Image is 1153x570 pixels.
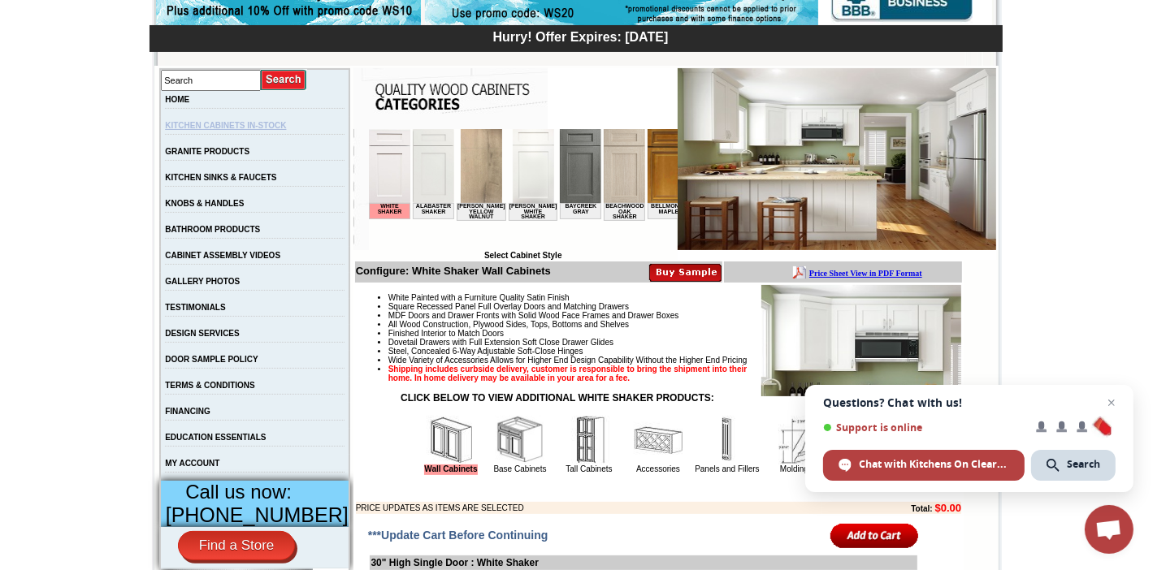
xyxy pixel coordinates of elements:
iframe: Browser incompatible [369,129,678,251]
li: Square Recessed Panel Full Overlay Doors and Matching Drawers [388,302,961,311]
li: Wide Variety of Accessories Allows for Higher End Design Capability Without the Higher End Pricing [388,356,961,365]
span: Questions? Chat with us! [823,396,1116,409]
div: Open chat [1085,505,1133,554]
img: Moldings [772,416,821,464]
img: Base Cabinets [496,416,544,464]
input: Add to Cart [830,522,919,549]
input: Submit [261,69,307,91]
img: pdf.png [2,4,15,17]
a: Panels and Fillers [695,464,759,473]
a: KNOBS & HANDLES [165,199,244,208]
a: TESTIMONIALS [165,303,225,312]
strong: CLICK BELOW TO VIEW ADDITIONAL WHITE SHAKER PRODUCTS: [401,392,714,404]
img: Wall Cabinets [427,416,475,464]
a: Price Sheet View in PDF Format [19,2,132,16]
a: KITCHEN CABINETS IN-STOCK [165,121,286,130]
span: [PHONE_NUMBER] [166,503,349,526]
span: ***Update Cart Before Continuing [368,529,548,542]
td: Bellmonte Maple [279,74,320,90]
span: Chat with Kitchens On Clearance [859,457,1009,472]
a: GALLERY PHOTOS [165,277,240,286]
span: Support is online [823,421,1025,434]
span: Search [1067,457,1100,472]
td: PRICE UPDATES AS ITEMS ARE SELECTED [356,502,822,514]
b: $0.00 [935,502,962,514]
td: 30" High Single Door : White Shaker [370,555,917,570]
li: All Wood Construction, Plywood Sides, Tops, Bottoms and Shelves [388,320,961,329]
img: Tall Cabinets [565,416,613,464]
li: Dovetail Drawers with Full Extension Soft Close Drawer Glides [388,338,961,347]
a: EDUCATION ESSENTIALS [165,433,266,442]
img: Accessories [634,416,683,464]
a: GRANITE PRODUCTS [165,147,249,156]
img: White Shaker [678,68,996,250]
b: Select Cabinet Style [484,251,562,260]
div: Search [1031,450,1116,481]
a: Accessories [636,464,680,473]
div: Chat with Kitchens On Clearance [823,450,1025,481]
a: HOME [165,95,189,104]
a: Moldings [780,464,813,473]
li: Steel, Concealed 6-Way Adjustable Soft-Close Hinges [388,347,961,356]
span: Call us now: [185,481,292,503]
a: BATHROOM PRODUCTS [165,225,260,234]
strong: Shipping includes curbside delivery, customer is responsible to bring the shipment into their hom... [388,365,748,382]
div: Hurry! Offer Expires: [DATE] [158,28,1003,45]
a: DESIGN SERVICES [165,329,240,338]
b: Configure: White Shaker Wall Cabinets [356,265,551,277]
a: TERMS & CONDITIONS [165,381,255,390]
span: Close chat [1102,393,1121,412]
img: Product Image [761,285,961,396]
li: White Painted with a Furniture Quality Satin Finish [388,293,961,302]
a: Tall Cabinets [566,464,612,473]
img: Panels and Fillers [703,416,752,464]
li: MDF Doors and Drawer Fronts with Solid Wood Face Frames and Drawer Boxes [388,311,961,320]
a: MY ACCOUNT [165,459,219,468]
a: DOOR SAMPLE POLICY [165,355,258,364]
a: Wall Cabinets [424,464,477,475]
a: CABINET ASSEMBLY VIDEOS [165,251,280,260]
a: Find a Store [178,531,296,560]
b: Price Sheet View in PDF Format [19,6,132,15]
b: Total: [911,504,932,513]
a: KITCHEN SINKS & FAUCETS [165,173,276,182]
li: Finished Interior to Match Doors [388,329,961,338]
a: Base Cabinets [493,464,546,473]
a: FINANCING [165,407,210,416]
